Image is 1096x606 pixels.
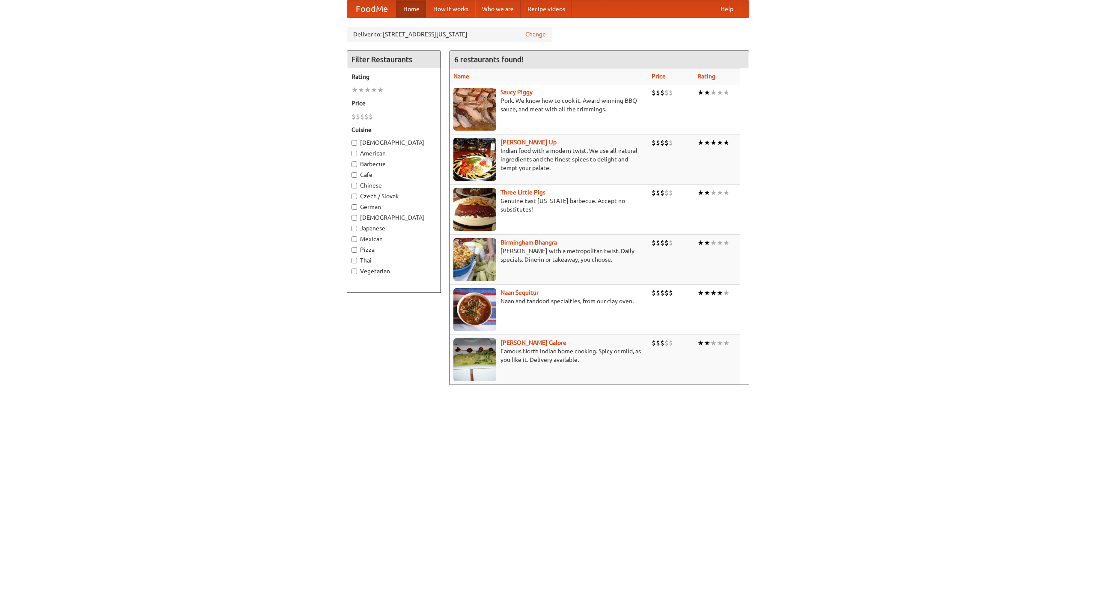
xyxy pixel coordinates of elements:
[454,55,524,63] ng-pluralize: 6 restaurants found!
[351,224,436,233] label: Japanese
[664,338,669,348] li: $
[396,0,426,18] a: Home
[351,203,436,211] label: German
[453,297,645,305] p: Naan and tandoori specialties, from our clay oven.
[669,338,673,348] li: $
[669,238,673,248] li: $
[351,256,436,265] label: Thai
[652,338,656,348] li: $
[697,288,704,298] li: ★
[500,239,557,246] a: Birmingham Bhangra
[664,138,669,147] li: $
[656,88,660,97] li: $
[351,258,357,263] input: Thai
[723,238,730,248] li: ★
[351,99,436,107] h5: Price
[525,30,546,39] a: Change
[351,161,357,167] input: Barbecue
[500,189,545,196] a: Three Little Pigs
[660,88,664,97] li: $
[660,188,664,197] li: $
[664,238,669,248] li: $
[453,146,645,172] p: Indian food with a modern twist. We use all-natural ingredients and the finest spices to delight ...
[717,238,723,248] li: ★
[500,139,557,146] a: [PERSON_NAME] Up
[500,339,566,346] a: [PERSON_NAME] Galore
[351,172,357,178] input: Cafe
[710,288,717,298] li: ★
[710,238,717,248] li: ★
[453,338,496,381] img: currygalore.jpg
[351,192,436,200] label: Czech / Slovak
[453,88,496,131] img: saucy.jpg
[453,188,496,231] img: littlepigs.jpg
[364,112,369,121] li: $
[351,170,436,179] label: Cafe
[652,188,656,197] li: $
[717,188,723,197] li: ★
[351,138,436,147] label: [DEMOGRAPHIC_DATA]
[351,85,358,95] li: ★
[351,235,436,243] label: Mexican
[351,215,357,221] input: [DEMOGRAPHIC_DATA]
[723,88,730,97] li: ★
[717,338,723,348] li: ★
[453,138,496,181] img: curryup.jpg
[717,88,723,97] li: ★
[697,188,704,197] li: ★
[723,338,730,348] li: ★
[652,73,666,80] a: Price
[652,88,656,97] li: $
[453,73,469,80] a: Name
[351,267,436,275] label: Vegetarian
[697,88,704,97] li: ★
[669,288,673,298] li: $
[347,51,441,68] h4: Filter Restaurants
[669,88,673,97] li: $
[710,188,717,197] li: ★
[697,73,715,80] a: Rating
[351,247,357,253] input: Pizza
[704,238,710,248] li: ★
[723,138,730,147] li: ★
[351,236,357,242] input: Mexican
[704,88,710,97] li: ★
[704,188,710,197] li: ★
[356,112,360,121] li: $
[664,288,669,298] li: $
[697,238,704,248] li: ★
[669,188,673,197] li: $
[652,288,656,298] li: $
[475,0,521,18] a: Who we are
[717,288,723,298] li: ★
[714,0,740,18] a: Help
[656,188,660,197] li: $
[351,160,436,168] label: Barbecue
[426,0,475,18] a: How it works
[364,85,371,95] li: ★
[351,151,357,156] input: American
[723,288,730,298] li: ★
[453,247,645,264] p: [PERSON_NAME] with a metropolitan twist. Daily specials. Dine-in or takeaway, you choose.
[369,112,373,121] li: $
[351,72,436,81] h5: Rating
[660,338,664,348] li: $
[351,140,357,146] input: [DEMOGRAPHIC_DATA]
[710,338,717,348] li: ★
[521,0,572,18] a: Recipe videos
[656,138,660,147] li: $
[351,245,436,254] label: Pizza
[500,89,533,96] a: Saucy Piggy
[371,85,377,95] li: ★
[669,138,673,147] li: $
[664,188,669,197] li: $
[710,138,717,147] li: ★
[351,226,357,231] input: Japanese
[710,88,717,97] li: ★
[704,138,710,147] li: ★
[660,138,664,147] li: $
[453,238,496,281] img: bhangra.jpg
[351,183,357,188] input: Chinese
